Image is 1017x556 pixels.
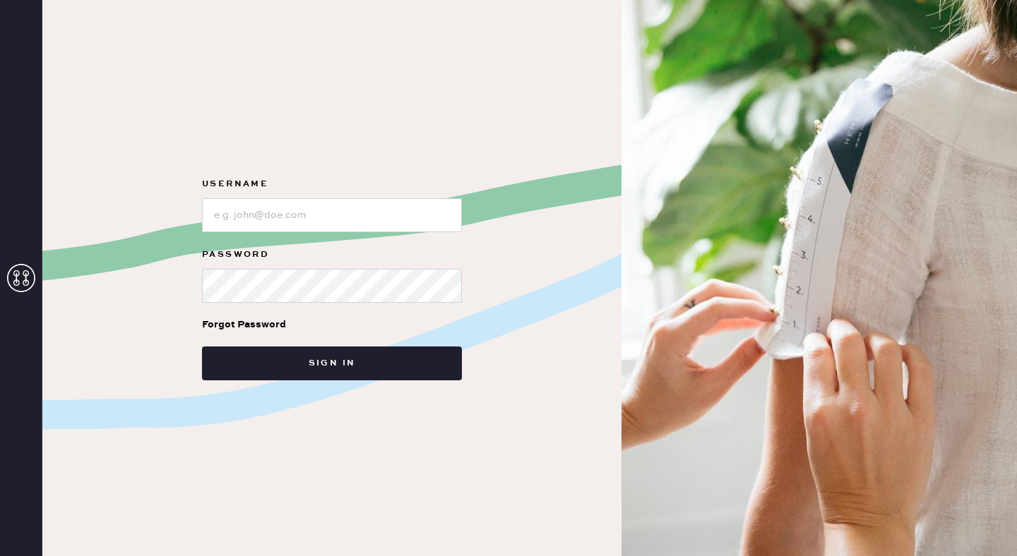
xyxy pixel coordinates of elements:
button: Sign in [202,346,462,380]
label: Username [202,176,462,193]
a: Forgot Password [202,303,286,346]
input: e.g. john@doe.com [202,198,462,232]
div: Forgot Password [202,317,286,332]
label: Password [202,246,462,263]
